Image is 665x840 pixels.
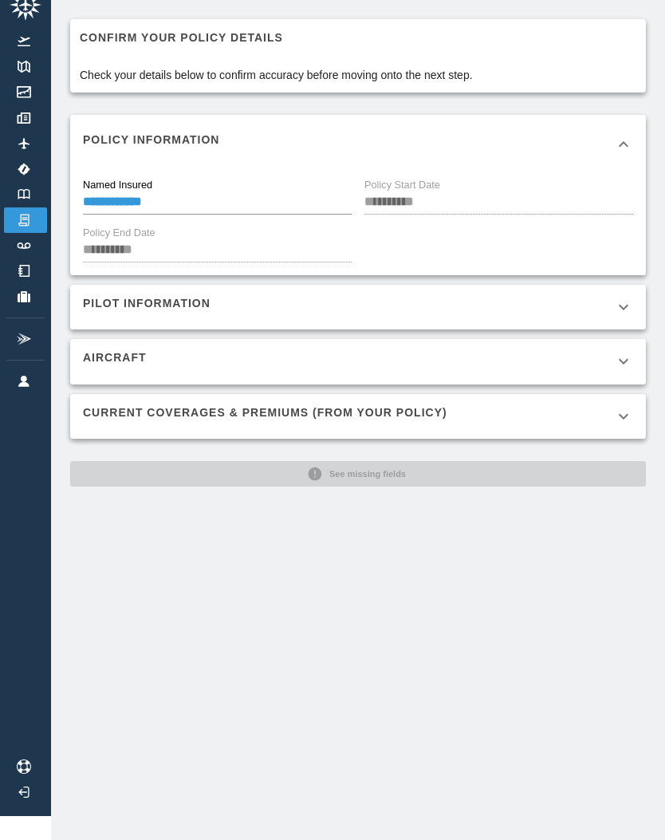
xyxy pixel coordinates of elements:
label: Policy End Date [83,226,155,240]
div: Pilot Information [70,285,646,329]
div: Policy Information [70,115,646,172]
label: Named Insured [83,178,152,192]
div: Current Coverages & Premiums (from your policy) [70,394,646,439]
p: Check your details below to confirm accuracy before moving onto the next step. [80,67,636,83]
h6: Policy Information [83,131,219,148]
h6: Current Coverages & Premiums (from your policy) [83,404,447,421]
h6: Aircraft [83,349,147,366]
h6: Confirm your policy details [80,29,636,46]
label: Policy Start Date [364,178,440,192]
h6: Pilot Information [83,294,211,312]
div: Aircraft [70,339,646,384]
